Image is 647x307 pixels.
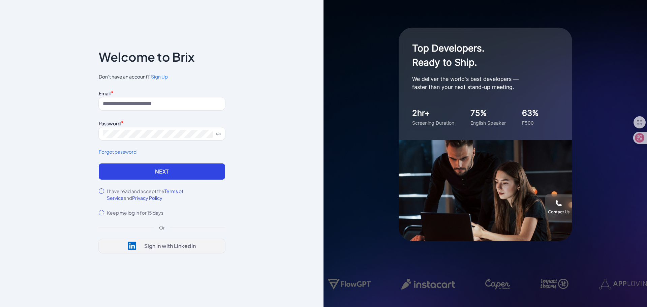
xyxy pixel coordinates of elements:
[412,75,547,91] p: We deliver the world's best developers — faster than your next stand-up meeting.
[99,52,194,62] p: Welcome to Brix
[151,73,168,80] span: Sign Up
[522,119,539,126] div: F500
[470,107,506,119] div: 75%
[150,73,168,80] a: Sign Up
[522,107,539,119] div: 63%
[470,119,506,126] div: English Speaker
[154,224,170,231] div: Or
[99,73,225,80] span: Don’t have an account?
[99,120,121,126] label: Password
[99,148,225,155] a: Forgot password
[545,194,572,221] button: Contact Us
[412,119,454,126] div: Screening Duration
[99,90,111,96] label: Email
[144,243,196,249] div: Sign in with LinkedIn
[99,163,225,180] button: Next
[99,239,225,253] button: Sign in with LinkedIn
[548,209,569,215] div: Contact Us
[107,209,163,216] label: Keep me log in for 15 days
[107,188,184,201] span: Terms of Service
[132,195,162,201] span: Privacy Policy
[107,188,225,201] label: I have read and accept the and
[412,107,454,119] div: 2hr+
[412,41,547,69] h1: Top Developers. Ready to Ship.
